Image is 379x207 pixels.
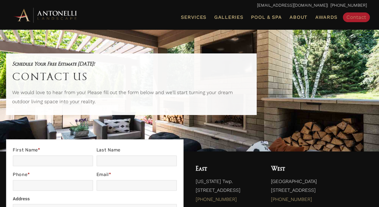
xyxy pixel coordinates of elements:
[196,177,259,207] p: [US_STATE] Twp. [STREET_ADDRESS]
[214,14,243,20] span: Galleries
[257,3,327,8] a: [EMAIL_ADDRESS][DOMAIN_NAME]
[13,146,93,155] label: First Name
[181,15,206,20] span: Services
[178,13,209,21] a: Services
[212,13,245,21] a: Galleries
[289,15,307,20] span: About
[251,14,282,20] span: Pool & Spa
[12,7,79,23] img: Antonelli Horizontal Logo
[343,12,370,22] a: Contact
[249,13,284,21] a: Pool & Spa
[315,14,337,20] span: Awards
[196,164,259,174] h4: East
[313,13,340,21] a: Awards
[347,14,366,20] span: Contact
[12,59,251,68] h5: Schedule Your Free Estimate [DATE]!
[12,88,251,109] p: We would love to hear from you! Please fill out the form below and we'll start turning your dream...
[96,171,177,180] label: Email
[271,196,312,202] a: [PHONE_NUMBER]
[13,195,177,204] div: Address
[12,2,367,9] p: | [PHONE_NUMBER]
[96,146,177,155] label: Last Name
[271,164,367,174] h4: West
[196,196,237,202] a: [PHONE_NUMBER]
[287,13,310,21] a: About
[12,68,251,85] h1: Contact Us
[13,171,93,180] label: Phone
[271,177,367,207] p: [GEOGRAPHIC_DATA] [STREET_ADDRESS]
